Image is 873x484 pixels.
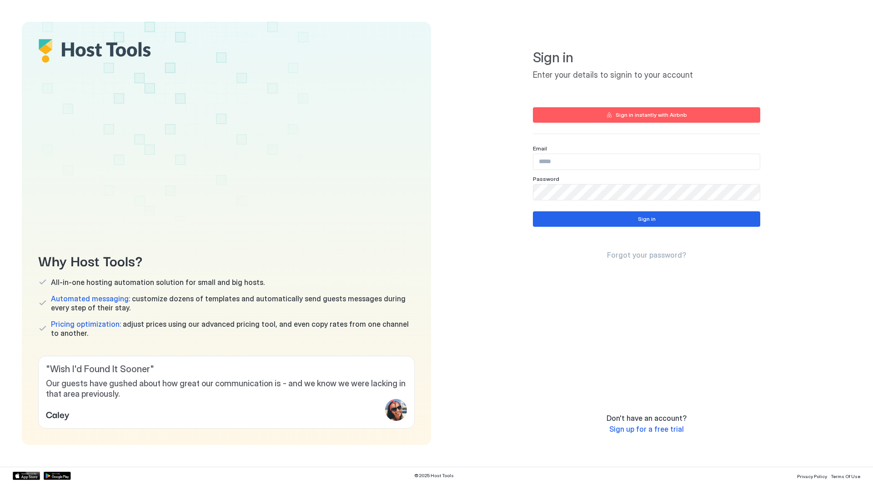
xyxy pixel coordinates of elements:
span: All-in-one hosting automation solution for small and big hosts. [51,278,265,287]
a: App Store [13,472,40,480]
span: adjust prices using our advanced pricing tool, and even copy rates from one channel to another. [51,319,415,338]
div: profile [385,399,407,421]
a: Google Play Store [44,472,71,480]
span: " Wish I'd Found It Sooner " [46,364,407,375]
span: Automated messaging: [51,294,130,303]
div: Sign in [638,215,656,223]
span: Caley [46,407,70,421]
span: Enter your details to signin to your account [533,70,760,80]
span: Why Host Tools? [38,250,415,270]
span: Terms Of Use [831,474,860,479]
span: Pricing optimization: [51,319,121,329]
a: Terms Of Use [831,471,860,480]
span: Password [533,175,559,182]
button: Sign in [533,211,760,227]
iframe: Intercom live chat [9,453,31,475]
span: Privacy Policy [797,474,827,479]
span: customize dozens of templates and automatically send guests messages during every step of their s... [51,294,415,312]
input: Input Field [533,154,760,170]
input: Input Field [533,185,760,200]
span: Email [533,145,547,152]
a: Privacy Policy [797,471,827,480]
span: Our guests have gushed about how great our communication is - and we know we were lacking in that... [46,379,407,399]
div: Sign in instantly with Airbnb [616,111,687,119]
span: Don't have an account? [607,414,687,423]
span: © 2025 Host Tools [414,473,454,479]
a: Forgot your password? [607,250,686,260]
a: Sign up for a free trial [609,424,684,434]
span: Sign in [533,49,760,66]
button: Sign in instantly with Airbnb [533,107,760,123]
